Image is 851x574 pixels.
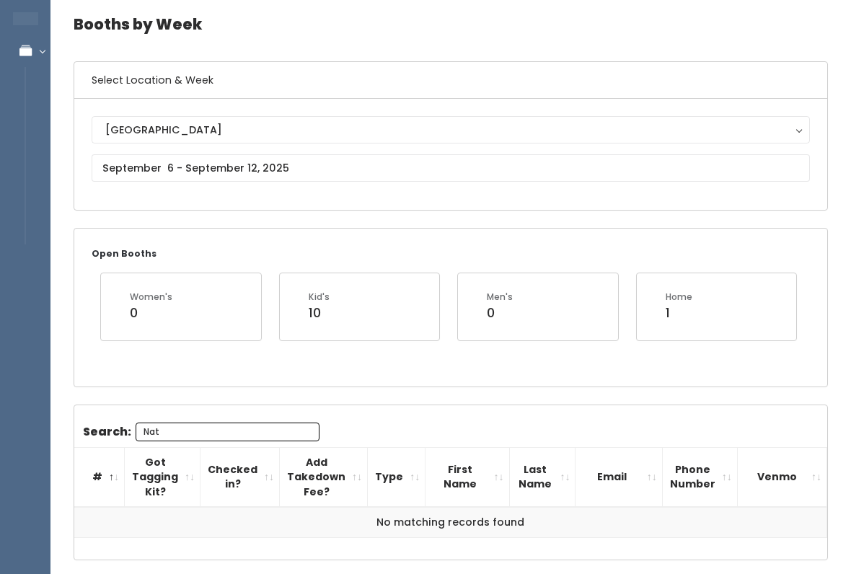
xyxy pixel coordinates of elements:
[309,291,330,304] div: Kid's
[662,447,737,507] th: Phone Number: activate to sort column ascending
[425,447,509,507] th: First Name: activate to sort column ascending
[105,122,796,138] div: [GEOGRAPHIC_DATA]
[666,304,692,322] div: 1
[92,154,810,182] input: September 6 - September 12, 2025
[666,291,692,304] div: Home
[136,423,319,441] input: Search:
[737,447,826,507] th: Venmo: activate to sort column ascending
[125,447,200,507] th: Got Tagging Kit?: activate to sort column ascending
[309,304,330,322] div: 10
[74,507,827,538] td: No matching records found
[74,4,828,44] h4: Booths by Week
[92,247,156,260] small: Open Booths
[487,304,513,322] div: 0
[74,62,827,99] h6: Select Location & Week
[130,291,172,304] div: Women's
[576,447,662,507] th: Email: activate to sort column ascending
[280,447,368,507] th: Add Takedown Fee?: activate to sort column ascending
[368,447,425,507] th: Type: activate to sort column ascending
[83,423,319,441] label: Search:
[74,447,125,507] th: #: activate to sort column descending
[487,291,513,304] div: Men's
[509,447,576,507] th: Last Name: activate to sort column ascending
[130,304,172,322] div: 0
[92,116,810,143] button: [GEOGRAPHIC_DATA]
[200,447,280,507] th: Checked in?: activate to sort column ascending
